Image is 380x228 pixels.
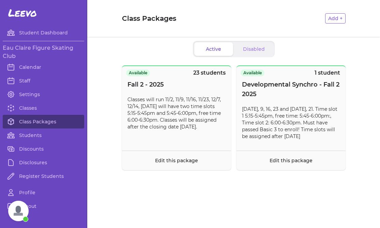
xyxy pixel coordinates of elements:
a: Logout [3,199,84,213]
span: Available [126,70,150,76]
a: Profile [3,186,84,199]
a: Classes [3,101,84,115]
span: Developmental Synchro - Fall 2 2025 [242,80,340,99]
span: Available [241,70,264,76]
p: [DATE], 9, 16, 23 and [DATE], 21. Time slot 1 5:15-5:45pm, free time: 5:45-6:00pm:, Time slot 2: ... [242,106,340,140]
a: Discounts [3,142,84,156]
a: Register Students [3,169,84,183]
a: Student Dashboard [3,26,84,40]
button: Active [194,42,233,56]
a: Staff [3,74,84,88]
button: Available23 studentsFall 2 - 2025Classes will run 11/2, 11/9, 11/16, 11/23, 12/7, 12/14, [DATE] w... [122,65,231,170]
a: Edit this package [270,157,313,164]
a: Students [3,128,84,142]
p: 23 students [193,69,226,77]
div: Open chat [8,201,29,221]
a: Calendar [3,60,84,74]
p: 1 student [315,69,340,77]
span: Fall 2 - 2025 [127,80,164,89]
span: Leevo [8,7,37,19]
button: Available1 studentDevelopmental Synchro - Fall 2 2025[DATE], 9, 16, 23 and [DATE], 21. Time slot ... [237,65,346,170]
a: Class Packages [3,115,84,128]
a: Disclosures [3,156,84,169]
button: Disabled [234,42,273,56]
p: Classes will run 11/2, 11/9, 11/16, 11/23, 12/7, 12/14, [DATE] will have two time slots 5:15-5:45... [127,96,226,130]
a: Settings [3,88,84,101]
button: Add + [325,13,346,24]
a: Edit this package [155,157,198,164]
h3: Eau Claire Figure Skating Club [3,44,84,60]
